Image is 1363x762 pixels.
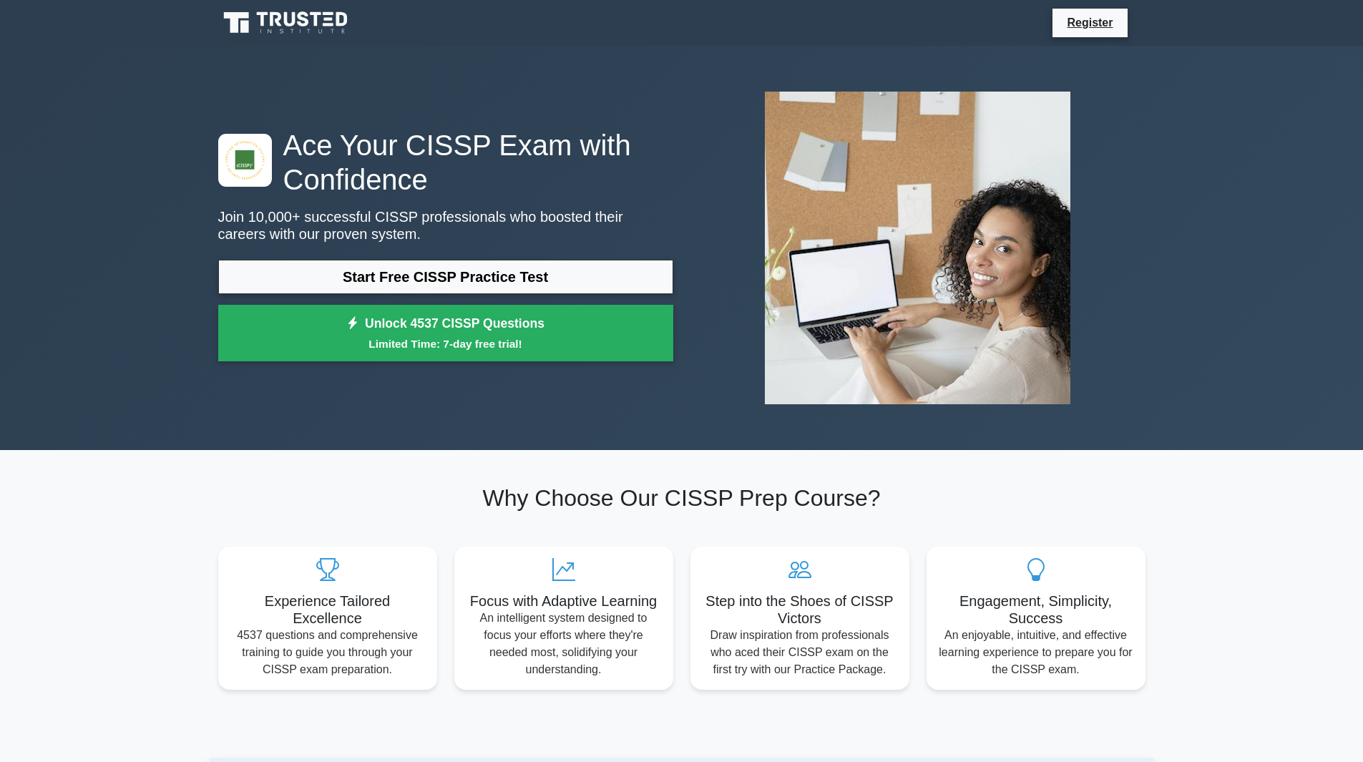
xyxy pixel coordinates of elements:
[466,592,662,610] h5: Focus with Adaptive Learning
[218,208,673,243] p: Join 10,000+ successful CISSP professionals who boosted their careers with our proven system.
[938,627,1134,678] p: An enjoyable, intuitive, and effective learning experience to prepare you for the CISSP exam.
[218,305,673,362] a: Unlock 4537 CISSP QuestionsLimited Time: 7-day free trial!
[218,484,1145,512] h2: Why Choose Our CISSP Prep Course?
[230,627,426,678] p: 4537 questions and comprehensive training to guide you through your CISSP exam preparation.
[702,627,898,678] p: Draw inspiration from professionals who aced their CISSP exam on the first try with our Practice ...
[702,592,898,627] h5: Step into the Shoes of CISSP Victors
[938,592,1134,627] h5: Engagement, Simplicity, Success
[466,610,662,678] p: An intelligent system designed to focus your efforts where they're needed most, solidifying your ...
[1058,14,1121,31] a: Register
[236,336,655,352] small: Limited Time: 7-day free trial!
[230,592,426,627] h5: Experience Tailored Excellence
[218,260,673,294] a: Start Free CISSP Practice Test
[218,128,673,197] h1: Ace Your CISSP Exam with Confidence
